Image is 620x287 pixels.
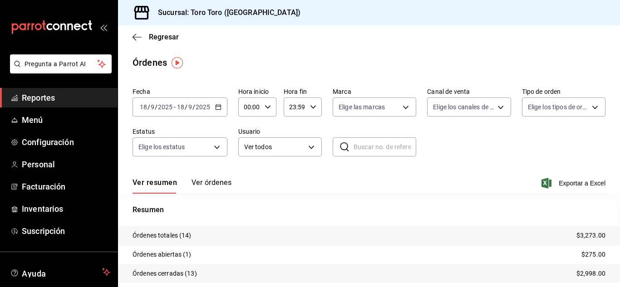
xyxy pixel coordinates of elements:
button: open_drawer_menu [100,24,107,31]
label: Canal de venta [427,88,511,95]
span: Ayuda [22,267,98,277]
span: Ver todos [244,142,305,152]
span: Personal [22,158,110,170]
input: -- [150,103,155,111]
div: navigation tabs [133,178,231,194]
button: Ver resumen [133,178,177,194]
button: Regresar [133,33,179,41]
label: Estatus [133,128,227,135]
button: Pregunta a Parrot AI [10,54,112,73]
div: Órdenes [133,56,167,69]
button: Ver órdenes [192,178,231,194]
span: Menú [22,114,110,126]
span: Suscripción [22,225,110,237]
span: / [185,103,187,111]
label: Marca [333,88,416,95]
span: Facturación [22,180,110,193]
span: - [174,103,176,111]
input: -- [188,103,192,111]
a: Pregunta a Parrot AI [6,66,112,75]
input: ---- [157,103,173,111]
label: Hora fin [284,88,322,95]
span: Regresar [149,33,179,41]
h3: Sucursal: Toro Toro ([GEOGRAPHIC_DATA]) [151,7,300,18]
span: Configuración [22,136,110,148]
p: Órdenes abiertas (1) [133,250,192,259]
span: / [192,103,195,111]
span: / [155,103,157,111]
p: $275.00 [581,250,605,259]
span: Pregunta a Parrot AI [25,59,98,69]
p: Órdenes cerradas (13) [133,269,197,278]
span: Elige los estatus [138,142,185,151]
span: Elige los canales de venta [433,102,494,112]
input: Buscar no. de referencia [354,138,416,156]
label: Fecha [133,88,227,95]
p: $2,998.00 [576,269,605,278]
input: ---- [195,103,211,111]
button: Exportar a Excel [543,178,605,189]
p: $3,273.00 [576,231,605,240]
img: Tooltip marker [172,57,183,68]
p: Resumen [133,204,605,215]
input: -- [177,103,185,111]
span: Elige las marcas [339,102,385,112]
label: Tipo de orden [522,88,605,95]
input: -- [139,103,148,111]
label: Hora inicio [238,88,276,95]
span: Inventarios [22,203,110,215]
span: / [148,103,150,111]
label: Usuario [238,128,322,135]
p: Órdenes totales (14) [133,231,192,240]
span: Elige los tipos de orden [528,102,589,112]
span: Reportes [22,92,110,104]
